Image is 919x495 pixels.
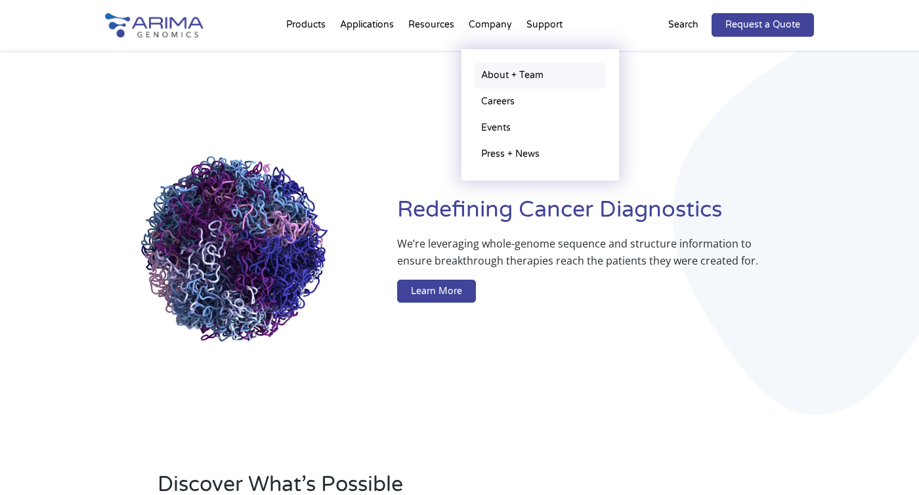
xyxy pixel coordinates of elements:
[397,195,814,235] h1: Redefining Cancer Diagnostics
[475,141,606,167] a: Press + News
[105,13,203,37] img: Arima-Genomics-logo
[397,235,761,280] p: We’re leveraging whole-genome sequence and structure information to ensure breakthrough therapies...
[475,62,606,89] a: About + Team
[668,16,698,33] p: Search
[712,13,814,37] a: Request a Quote
[475,115,606,141] a: Events
[397,280,476,303] a: Learn More
[475,89,606,115] a: Careers
[853,432,919,495] iframe: Chat Widget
